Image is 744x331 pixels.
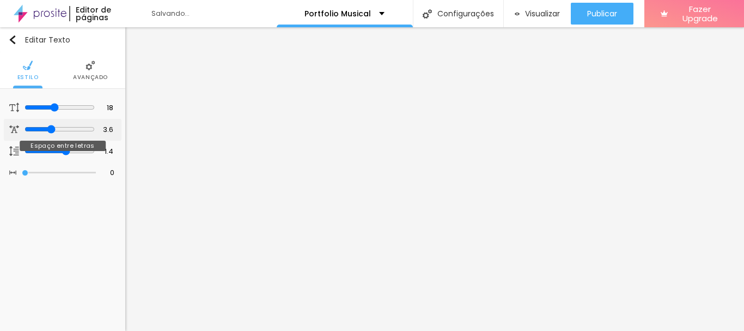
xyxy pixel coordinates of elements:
[515,9,520,19] img: view-1.svg
[73,75,108,80] span: Avançado
[304,10,371,17] p: Portfolio Musical
[23,61,33,70] img: Icone
[151,10,277,17] div: Salvando...
[69,6,141,21] div: Editor de páginas
[423,9,432,19] img: Icone
[8,35,70,44] div: Editar Texto
[125,27,744,331] iframe: Editor
[9,103,19,112] img: Icone
[86,61,95,70] img: Icone
[504,3,571,25] button: Visualizar
[9,146,19,156] img: Icone
[672,4,728,23] span: Fazer Upgrade
[8,35,17,44] img: Icone
[525,9,560,18] span: Visualizar
[571,3,633,25] button: Publicar
[17,75,39,80] span: Estilo
[587,9,617,18] span: Publicar
[9,124,19,134] img: Icone
[9,169,16,176] img: Icone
